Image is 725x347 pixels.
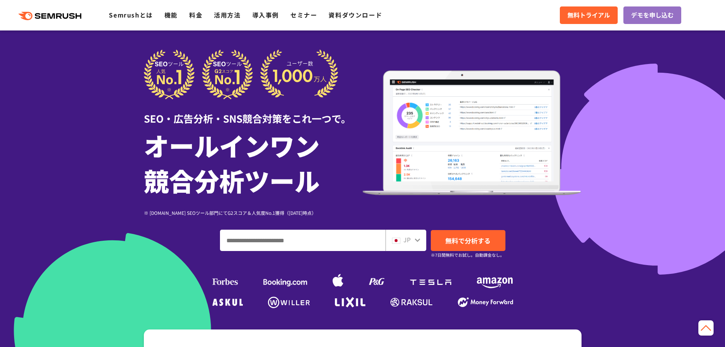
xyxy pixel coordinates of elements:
[560,6,618,24] a: 無料トライアル
[631,10,674,20] span: デモを申し込む
[252,10,279,19] a: 導入事例
[109,10,153,19] a: Semrushとは
[290,10,317,19] a: セミナー
[144,209,363,216] div: ※ [DOMAIN_NAME] SEOツール部門にてG2スコア＆人気度No.1獲得（[DATE]時点）
[144,128,363,198] h1: オールインワン 競合分析ツール
[220,230,385,251] input: ドメイン、キーワードまたはURLを入力してください
[328,10,382,19] a: 資料ダウンロード
[431,251,504,259] small: ※7日間無料でお試し。自動課金なし。
[431,230,505,251] a: 無料で分析する
[567,10,610,20] span: 無料トライアル
[144,99,363,126] div: SEO・広告分析・SNS競合対策をこれ一つで。
[445,236,491,245] span: 無料で分析する
[403,235,411,244] span: JP
[214,10,241,19] a: 活用方法
[189,10,202,19] a: 料金
[164,10,178,19] a: 機能
[623,6,681,24] a: デモを申し込む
